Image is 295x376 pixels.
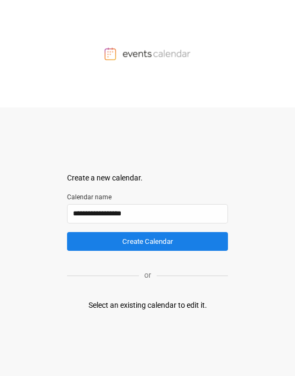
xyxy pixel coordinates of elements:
[67,232,228,251] button: Create Calendar
[67,172,228,184] div: Create a new calendar.
[67,192,228,202] label: Calendar name
[88,300,207,311] div: Select an existing calendar to edit it.
[139,270,157,281] p: or
[105,47,190,60] img: Events Calendar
